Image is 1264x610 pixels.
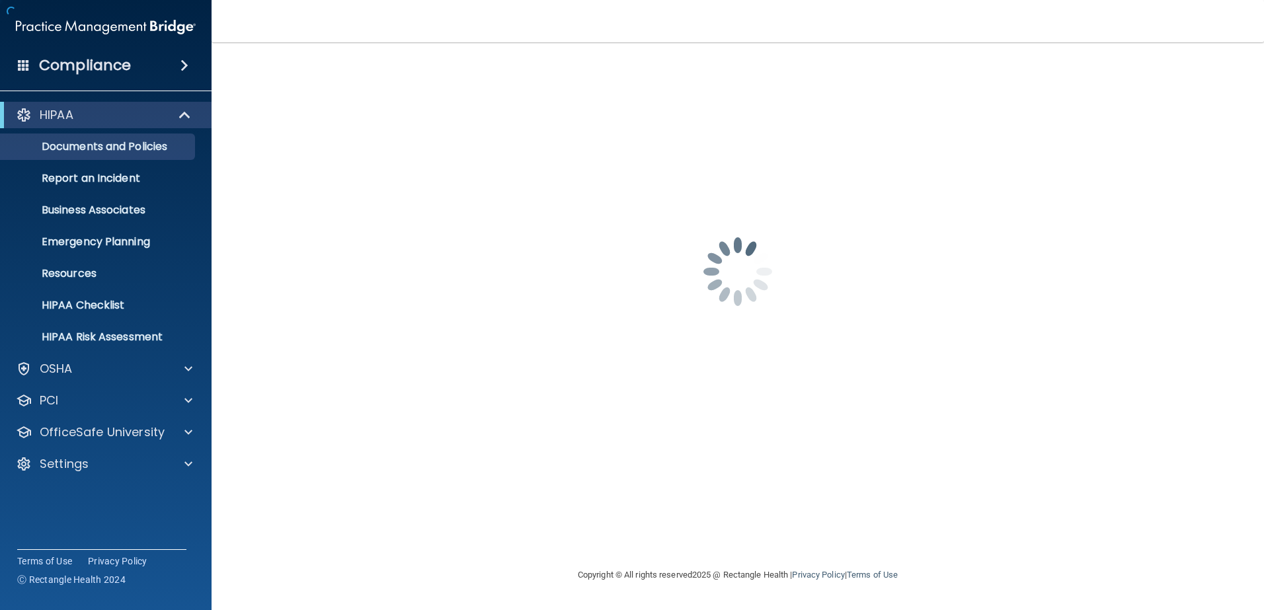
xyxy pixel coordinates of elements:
[16,14,196,40] img: PMB logo
[1035,516,1248,569] iframe: Drift Widget Chat Controller
[17,573,126,586] span: Ⓒ Rectangle Health 2024
[9,267,189,280] p: Resources
[9,330,189,344] p: HIPAA Risk Assessment
[672,206,804,338] img: spinner.e123f6fc.gif
[9,140,189,153] p: Documents and Policies
[17,554,72,568] a: Terms of Use
[792,570,844,580] a: Privacy Policy
[496,554,979,596] div: Copyright © All rights reserved 2025 @ Rectangle Health | |
[40,456,89,472] p: Settings
[9,204,189,217] p: Business Associates
[40,107,73,123] p: HIPAA
[16,361,192,377] a: OSHA
[40,361,73,377] p: OSHA
[16,456,192,472] a: Settings
[39,56,131,75] h4: Compliance
[847,570,898,580] a: Terms of Use
[40,424,165,440] p: OfficeSafe University
[9,172,189,185] p: Report an Incident
[88,554,147,568] a: Privacy Policy
[9,299,189,312] p: HIPAA Checklist
[16,424,192,440] a: OfficeSafe University
[16,107,192,123] a: HIPAA
[40,393,58,408] p: PCI
[9,235,189,248] p: Emergency Planning
[16,393,192,408] a: PCI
